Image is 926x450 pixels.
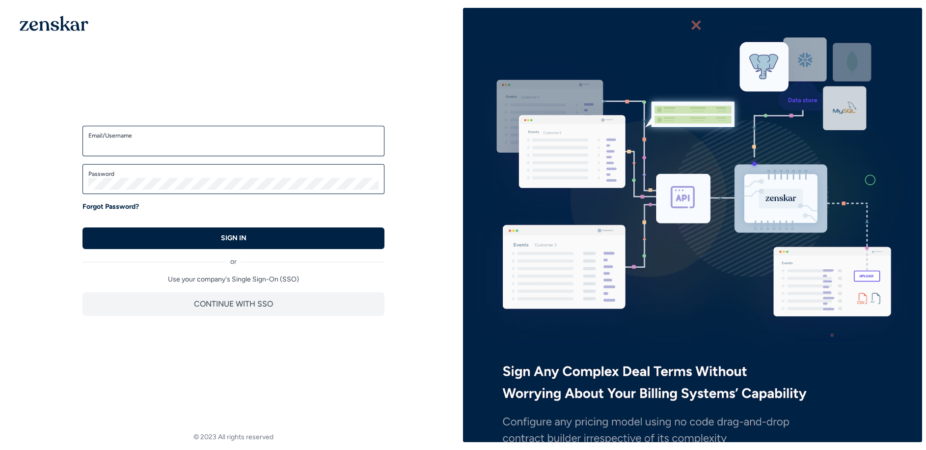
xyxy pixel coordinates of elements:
[82,275,384,284] p: Use your company's Single Sign-On (SSO)
[20,16,88,31] img: 1OGAJ2xQqyY4LXKgY66KYq0eOWRCkrZdAb3gUhuVAqdWPZE9SRJmCz+oDMSn4zDLXe31Ii730ItAGKgCKgCCgCikA4Av8PJUP...
[221,233,246,243] p: SIGN IN
[82,202,139,212] a: Forgot Password?
[82,292,384,316] button: CONTINUE WITH SSO
[88,170,379,178] label: Password
[88,132,379,140] label: Email/Username
[82,227,384,249] button: SIGN IN
[4,432,463,442] footer: © 2023 All rights reserved
[82,249,384,267] div: or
